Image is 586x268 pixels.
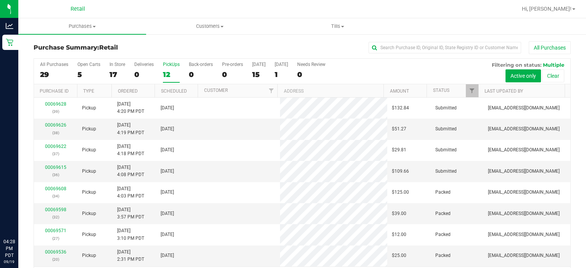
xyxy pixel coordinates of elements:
[392,146,406,154] span: $29.81
[433,88,449,93] a: Status
[39,235,73,242] p: (27)
[161,125,174,133] span: [DATE]
[45,165,66,170] a: 00069615
[522,6,572,12] span: Hi, [PERSON_NAME]!
[488,252,560,259] span: [EMAIL_ADDRESS][DOMAIN_NAME]
[18,23,146,30] span: Purchases
[435,146,457,154] span: Submitted
[117,249,144,263] span: [DATE] 2:31 PM PDT
[529,41,571,54] button: All Purchases
[82,252,96,259] span: Pickup
[146,23,274,30] span: Customers
[488,210,560,217] span: [EMAIL_ADDRESS][DOMAIN_NAME]
[109,62,125,67] div: In Store
[109,70,125,79] div: 17
[466,84,478,97] a: Filter
[118,88,138,94] a: Ordered
[99,44,118,51] span: Retail
[82,104,96,112] span: Pickup
[488,125,560,133] span: [EMAIL_ADDRESS][DOMAIN_NAME]
[392,231,406,238] span: $12.00
[161,88,187,94] a: Scheduled
[222,62,243,67] div: Pre-orders
[435,210,451,217] span: Packed
[392,210,406,217] span: $39.00
[82,125,96,133] span: Pickup
[39,171,73,178] p: (36)
[392,104,409,112] span: $132.84
[82,146,96,154] span: Pickup
[161,146,174,154] span: [DATE]
[45,186,66,191] a: 00069608
[506,69,541,82] button: Active only
[297,62,325,67] div: Needs Review
[435,104,457,112] span: Submitted
[488,231,560,238] span: [EMAIL_ADDRESS][DOMAIN_NAME]
[435,168,457,175] span: Submitted
[45,101,66,107] a: 00069628
[161,231,174,238] span: [DATE]
[40,70,68,79] div: 29
[161,104,174,112] span: [DATE]
[390,88,409,94] a: Amount
[6,22,13,30] inline-svg: Analytics
[252,70,266,79] div: 15
[82,189,96,196] span: Pickup
[277,84,383,98] th: Address
[71,6,85,12] span: Retail
[392,189,409,196] span: $125.00
[163,62,180,67] div: PickUps
[488,168,560,175] span: [EMAIL_ADDRESS][DOMAIN_NAME]
[117,122,144,136] span: [DATE] 4:19 PM PDT
[134,62,154,67] div: Deliveries
[40,62,68,67] div: All Purchases
[392,125,406,133] span: $51.27
[45,207,66,212] a: 00069598
[3,238,15,259] p: 04:28 PM PDT
[117,101,144,115] span: [DATE] 4:20 PM PDT
[77,62,100,67] div: Open Carts
[275,62,288,67] div: [DATE]
[488,146,560,154] span: [EMAIL_ADDRESS][DOMAIN_NAME]
[488,189,560,196] span: [EMAIL_ADDRESS][DOMAIN_NAME]
[40,88,69,94] a: Purchase ID
[117,164,144,178] span: [DATE] 4:08 PM PDT
[492,62,541,68] span: Filtering on status:
[392,252,406,259] span: $25.00
[39,129,73,136] p: (38)
[297,70,325,79] div: 0
[39,108,73,115] p: (39)
[83,88,94,94] a: Type
[6,39,13,46] inline-svg: Retail
[435,125,457,133] span: Submitted
[82,168,96,175] span: Pickup
[543,62,564,68] span: Multiple
[265,84,277,97] a: Filter
[3,259,15,265] p: 09/19
[77,70,100,79] div: 5
[275,70,288,79] div: 1
[8,207,31,230] iframe: Resource center
[117,185,144,200] span: [DATE] 4:03 PM PDT
[189,62,213,67] div: Back-orders
[117,227,144,242] span: [DATE] 3:10 PM PDT
[161,189,174,196] span: [DATE]
[274,18,402,34] a: Tills
[117,143,144,157] span: [DATE] 4:18 PM PDT
[45,249,66,255] a: 00069536
[39,193,73,200] p: (34)
[189,70,213,79] div: 0
[435,189,451,196] span: Packed
[82,231,96,238] span: Pickup
[274,23,401,30] span: Tills
[34,44,213,51] h3: Purchase Summary:
[39,150,73,157] p: (37)
[435,231,451,238] span: Packed
[204,88,228,93] a: Customer
[222,70,243,79] div: 0
[252,62,266,67] div: [DATE]
[134,70,154,79] div: 0
[39,213,73,221] p: (32)
[485,88,523,94] a: Last Updated By
[369,42,521,53] input: Search Purchase ID, Original ID, State Registry ID or Customer Name...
